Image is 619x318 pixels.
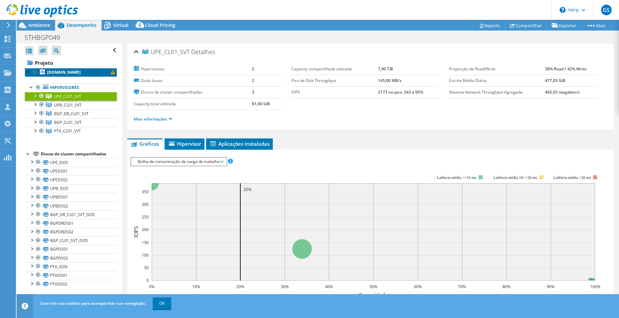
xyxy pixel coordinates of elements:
text: 20% [236,284,244,289]
h1: STHBGP049 [22,34,70,41]
a: UPE_CL01_SVT [25,92,117,101]
a: BGP_CL01_SVT_ISOS [25,236,117,245]
b: 2173 no pico, 543 a 95% [378,89,423,95]
text: 50 [144,265,149,271]
a: [DOMAIN_NAME] [25,68,117,77]
a: UPB_ISOS [25,184,117,193]
a: UPBDS02 [25,201,117,210]
tspan: Latência média 10<=20 ms [493,175,537,180]
label: Maxima Network Throughput Agregada [449,89,545,96]
span: Bolha de concentração de carga de trabalho [134,158,223,166]
text: Latência média >20 ms [553,175,591,180]
a: UPBDS01 [25,193,117,201]
label: Capacity compartilhada utilizada [291,66,378,72]
a: PTADS01 [25,271,117,279]
span: Aplicações Instaladas [209,140,270,147]
a: BGP_DR_CL01_SVT [25,109,117,118]
span: Hipervisor [168,140,201,147]
a: BGPDRDS02 [25,228,117,236]
text: 100 [142,252,149,258]
text: 150 [142,240,149,245]
text: 0 [146,278,149,283]
text: 100% [590,284,600,289]
text: 30% [281,284,289,289]
b: 145,00 MB/s [378,78,402,83]
b: 7,90 TiB [378,66,393,72]
a: Mais [581,20,611,31]
text: 20% [244,187,252,192]
a: OK [153,297,171,309]
label: Escrita Média Diária [449,77,545,84]
span: UPE_CL01_SVT [142,49,190,55]
text: 350 [142,189,149,195]
a: Projeto [25,57,117,68]
a: BGPDS02 [25,254,117,262]
span: UPB_CL01_SVT [54,102,82,108]
label: IOPS [291,89,378,96]
text: 200 [142,227,149,232]
div: Discos de cluster compartilhados [41,150,117,158]
span: BGP_DR_CL01_SVT [54,111,89,117]
b: [DOMAIN_NAME] [47,69,81,75]
b: 58% Read / 42% Write [545,66,586,72]
text: 60% [414,284,422,289]
text: 250 [142,214,149,220]
a: Reports [473,20,505,31]
a: Hipervisores [25,83,117,92]
text: 10% [192,284,200,289]
b: 477,05 GiB [545,78,565,83]
b: 465,93 megabits/s [545,89,580,95]
label: Capacity local utilizada [134,101,252,107]
span: GS [601,5,612,15]
a: BGPDRDS01 [25,219,117,227]
text: 40% [325,284,333,289]
label: Pico de Disk Throughput [291,77,378,84]
text: IOPS [132,226,140,238]
b: 81,00 GiB [252,101,270,107]
text: 70% [458,284,466,289]
a: PTA_CL01_SVT [25,127,117,135]
span: Gráficos [130,140,159,147]
text: 80% [503,284,510,289]
span: Detalhes [191,48,215,56]
a: PTA_ISOS [25,262,117,271]
span: Esse site usa cookies para acompanhar sua navegação. [40,300,146,306]
text: 300 [142,201,149,207]
text: 0% [149,284,154,289]
label: Disks locais [134,77,252,84]
a: UPEDS01 [25,167,117,175]
a: Compartilhar [505,20,547,31]
a: UPEDS02 [25,175,117,184]
label: Proporção de Read/Write [449,66,545,72]
a: Mais informações [134,116,172,122]
a: Exportar [547,20,581,31]
label: Hipervisores [134,66,252,72]
a: BGP_CL01_SVT [25,118,117,127]
b: 2 [252,78,254,83]
a: PTADS02 [25,280,117,288]
text: 50% [369,284,377,289]
a: BGP_DR_CL01_SVT_ISOS [25,210,117,219]
span: Virtual [113,22,128,28]
a: UPB_CL01_SVT [25,101,117,109]
svg: \n [560,7,566,13]
text: Capacidade [359,291,388,299]
span: UPE_CL01_SVT [54,94,81,99]
span: Ambiente [28,22,50,28]
b: 2 [252,66,254,72]
a: BGPDS01 [25,245,117,254]
span: PTA_CL01_SVT [54,128,81,134]
text: 90% [547,284,555,289]
tspan: Latência média <=10 ms [436,175,476,180]
b: 3 [252,89,254,95]
a: UPE_ISOS [25,158,117,167]
label: Discos de cluster compartilhados [134,89,252,96]
span: BGP_CL01_SVT [54,119,82,125]
span: Cloud Pricing [145,22,175,28]
span: Desempenho [67,22,97,28]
